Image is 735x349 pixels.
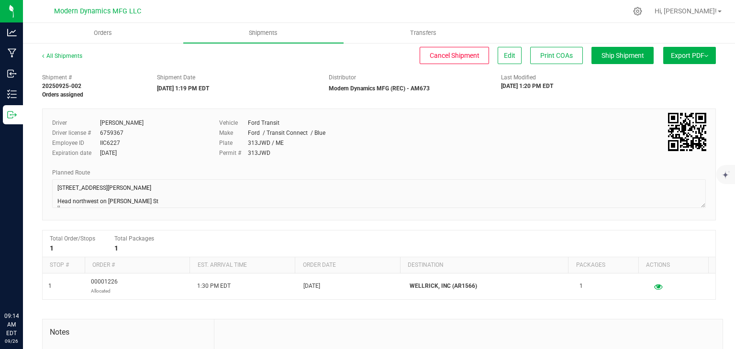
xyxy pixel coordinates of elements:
button: Print COAs [530,47,583,64]
inline-svg: Inventory [7,89,17,99]
label: Plate [219,139,248,147]
inline-svg: Inbound [7,69,17,78]
img: Scan me! [668,113,706,151]
th: Destination [400,257,568,273]
p: WELLRICK, INC (AR1566) [410,282,568,291]
inline-svg: Outbound [7,110,17,120]
p: Allocated [91,286,118,295]
span: Edit [504,52,515,59]
th: Order date [295,257,400,273]
th: Actions [638,257,708,273]
span: 1 [48,282,52,291]
div: Ford / Transit Connect / Blue [248,129,325,137]
th: Stop # [43,257,85,273]
p: 09:14 AM EDT [4,312,19,338]
div: [DATE] [100,149,117,157]
strong: [DATE] 1:19 PM EDT [157,85,209,92]
label: Last Modified [501,73,536,82]
div: Ford Transit [248,119,279,127]
label: Driver [52,119,100,127]
span: 1:30 PM EDT [197,282,231,291]
label: Driver license # [52,129,100,137]
span: Cancel Shipment [430,52,479,59]
div: IIC6227 [100,139,120,147]
span: [DATE] [303,282,320,291]
span: Print COAs [540,52,573,59]
a: All Shipments [42,53,82,59]
div: Manage settings [632,7,644,16]
strong: [DATE] 1:20 PM EDT [501,83,553,89]
qrcode: 20250925-002 [668,113,706,151]
span: Planned Route [52,169,90,176]
button: Edit [498,47,522,64]
span: Total Order/Stops [50,235,95,242]
strong: 1 [50,244,54,252]
a: Transfers [344,23,504,43]
span: Shipment # [42,73,143,82]
span: Shipments [236,29,290,37]
a: Orders [23,23,183,43]
a: Shipments [183,23,344,43]
span: Total Packages [114,235,154,242]
button: Cancel Shipment [420,47,489,64]
span: Transfers [397,29,449,37]
div: 6759367 [100,129,123,137]
button: Export PDF [663,47,716,64]
strong: Orders assigned [42,91,83,98]
span: 1 [579,282,583,291]
button: Ship Shipment [591,47,654,64]
span: Orders [81,29,125,37]
div: 313JWD / ME [248,139,284,147]
span: Hi, [PERSON_NAME]! [655,7,717,15]
label: Distributor [329,73,356,82]
span: 00001226 [91,277,118,295]
label: Vehicle [219,119,248,127]
p: 09/26 [4,338,19,345]
iframe: Resource center [10,273,38,301]
strong: 20250925-002 [42,83,81,89]
span: Export PDF [671,52,708,59]
label: Shipment Date [157,73,195,82]
label: Employee ID [52,139,100,147]
label: Permit # [219,149,248,157]
strong: 1 [114,244,118,252]
span: Modern Dynamics MFG LLC [54,7,141,15]
div: [PERSON_NAME] [100,119,144,127]
th: Packages [568,257,638,273]
label: Expiration date [52,149,100,157]
span: Ship Shipment [601,52,644,59]
span: Notes [50,327,207,338]
inline-svg: Manufacturing [7,48,17,58]
inline-svg: Analytics [7,28,17,37]
label: Make [219,129,248,137]
div: 313JWD [248,149,270,157]
th: Order # [85,257,190,273]
th: Est. arrival time [189,257,295,273]
strong: Modern Dynamics MFG (REC) - AM673 [329,85,430,92]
